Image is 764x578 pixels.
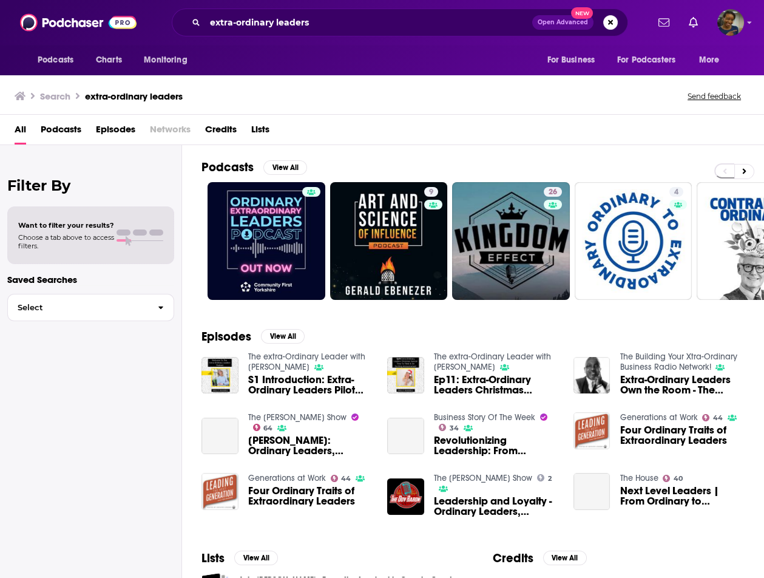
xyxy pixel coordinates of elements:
span: S1 Introduction: Extra-Ordinary Leaders Pilot Episode with [PERSON_NAME] [248,375,373,395]
a: 34 [439,424,459,431]
input: Search podcasts, credits, & more... [205,13,532,32]
button: open menu [609,49,693,72]
img: Podchaser - Follow, Share and Rate Podcasts [20,11,137,34]
a: Revolutionizing Leadership: From Ordinary Managers to Extraordinary Leaders with AI [434,435,559,456]
a: The Dov Baron Show [248,412,347,423]
span: 4 [674,186,678,199]
img: Four Ordinary Traits of Extraordinary Leaders [573,412,610,449]
a: ListsView All [201,551,278,566]
button: open menu [29,49,89,72]
button: Open AdvancedNew [532,15,593,30]
a: Extra-Ordinary Leaders Own the Room - The Power of Presence! [620,375,745,395]
a: 4 [669,187,683,197]
span: Want to filter your results? [18,221,114,229]
a: 40 [663,475,683,482]
a: PodcastsView All [201,160,307,175]
span: New [571,7,593,19]
span: Logged in as sabrinajohnson [717,9,744,36]
a: The House [620,473,658,483]
button: Send feedback [684,91,745,101]
a: Four Ordinary Traits of Extraordinary Leaders [201,473,238,510]
img: Leadership and Loyalty - Ordinary Leaders, Extraordinary Situations [387,478,424,515]
h2: Filter By [7,177,174,194]
button: Select [7,294,174,321]
a: Revolutionizing Leadership: From Ordinary Managers to Extraordinary Leaders with AI [387,418,424,455]
button: open menu [538,49,610,72]
img: S1 Introduction: Extra-Ordinary Leaders Pilot Episode with Dolly Waddell [201,357,238,394]
a: 64 [253,424,273,431]
h2: Credits [493,551,533,566]
a: 26 [452,182,570,300]
button: View All [543,551,587,565]
a: Generations at Work [248,473,326,483]
span: Choose a tab above to access filters. [18,233,114,250]
span: For Business [547,52,595,69]
a: 26 [544,187,562,197]
h2: Lists [201,551,225,566]
a: Next Level Leaders | From Ordinary to Extraordinary [620,486,745,506]
a: Ep11: Extra-Ordinary Leaders Christmas Special: Time To Think & An Exciting Announcement [434,375,559,395]
a: 44 [331,475,351,482]
span: 44 [341,476,351,481]
a: Dave Sanderson: Ordinary Leaders, Extraordinary Situations [audio] [248,435,373,456]
h3: extra-ordinary leaders [85,90,183,102]
button: View All [261,329,305,344]
div: Search podcasts, credits, & more... [172,8,628,36]
span: Networks [150,120,191,144]
h2: Episodes [201,329,251,344]
span: Leadership and Loyalty - Ordinary Leaders, Extraordinary Situations [434,496,559,517]
img: User Profile [717,9,744,36]
h2: Podcasts [201,160,254,175]
span: 26 [549,186,557,199]
span: Open Advanced [538,19,588,25]
a: Business Story Of The Week [434,412,535,423]
a: Podcasts [41,120,81,144]
a: Four Ordinary Traits of Extraordinary Leaders [620,425,745,446]
a: Four Ordinary Traits of Extraordinary Leaders [248,486,373,506]
a: 9 [330,182,448,300]
a: Next Level Leaders | From Ordinary to Extraordinary [573,473,610,510]
button: View All [234,551,278,565]
img: Extra-Ordinary Leaders Own the Room - The Power of Presence! [573,357,610,394]
a: 9 [424,187,438,197]
a: Generations at Work [620,412,697,423]
span: [PERSON_NAME]: Ordinary Leaders, Extraordinary Situations [audio] [248,435,373,456]
span: For Podcasters [617,52,675,69]
img: Ep11: Extra-Ordinary Leaders Christmas Special: Time To Think & An Exciting Announcement [387,357,424,394]
span: 64 [263,426,272,431]
a: Dave Sanderson: Ordinary Leaders, Extraordinary Situations [audio] [201,418,238,455]
span: 9 [429,186,433,199]
a: 44 [702,414,723,421]
a: Episodes [96,120,135,144]
a: All [15,120,26,144]
a: Lists [251,120,269,144]
a: Charts [88,49,129,72]
a: EpisodesView All [201,329,305,344]
span: Monitoring [144,52,187,69]
span: 34 [450,426,459,431]
a: CreditsView All [493,551,587,566]
span: Podcasts [38,52,73,69]
span: Select [8,304,148,311]
a: Credits [205,120,237,144]
span: 2 [548,476,552,481]
button: open menu [135,49,203,72]
a: The Building Your Xtra-Ordinary Business Radio Network! [620,352,737,372]
a: The extra-Ordinary Leader with Dolly Waddell [248,352,365,372]
a: S1 Introduction: Extra-Ordinary Leaders Pilot Episode with Dolly Waddell [248,375,373,395]
p: Saved Searches [7,274,174,285]
a: Show notifications dropdown [654,12,674,33]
